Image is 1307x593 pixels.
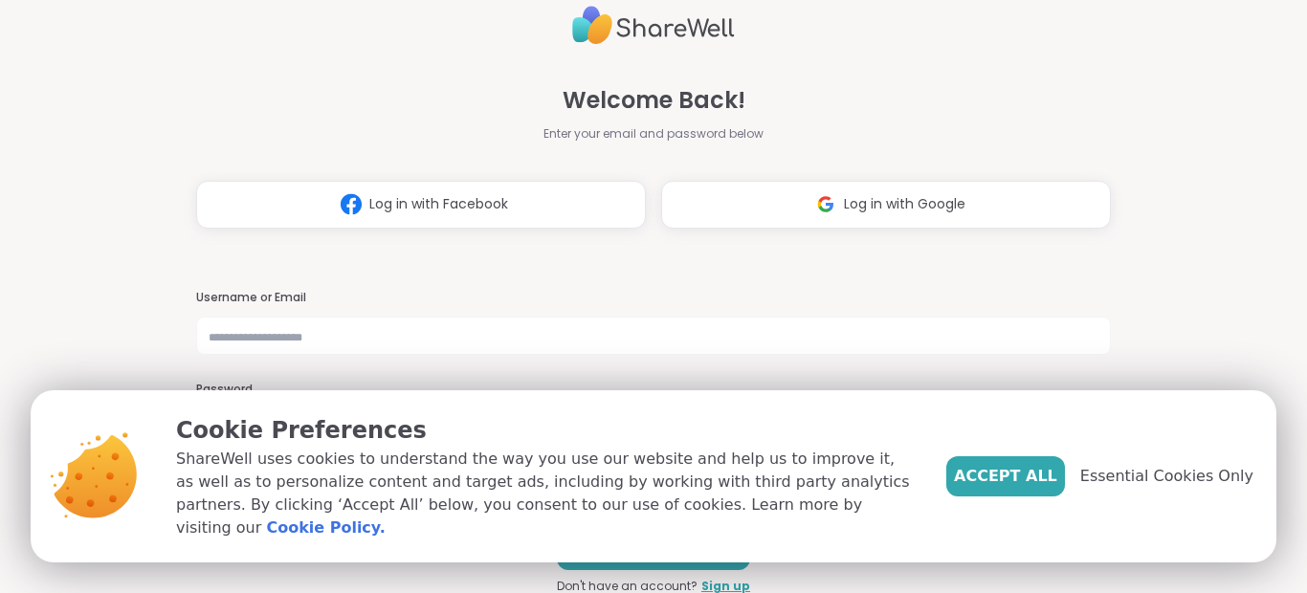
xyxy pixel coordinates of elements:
[661,181,1111,229] button: Log in with Google
[543,125,764,143] span: Enter your email and password below
[196,382,1111,398] h3: Password
[266,516,385,539] a: Cookie Policy.
[196,290,1111,306] h3: Username or Email
[954,465,1057,488] span: Accept All
[333,187,369,222] img: ShareWell Logomark
[808,187,844,222] img: ShareWell Logomark
[196,181,646,229] button: Log in with Facebook
[369,194,508,214] span: Log in with Facebook
[176,413,916,448] p: Cookie Preferences
[563,83,745,118] span: Welcome Back!
[1080,465,1253,488] span: Essential Cookies Only
[176,448,916,539] p: ShareWell uses cookies to understand the way you use our website and help us to improve it, as we...
[946,456,1065,496] button: Accept All
[844,194,965,214] span: Log in with Google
